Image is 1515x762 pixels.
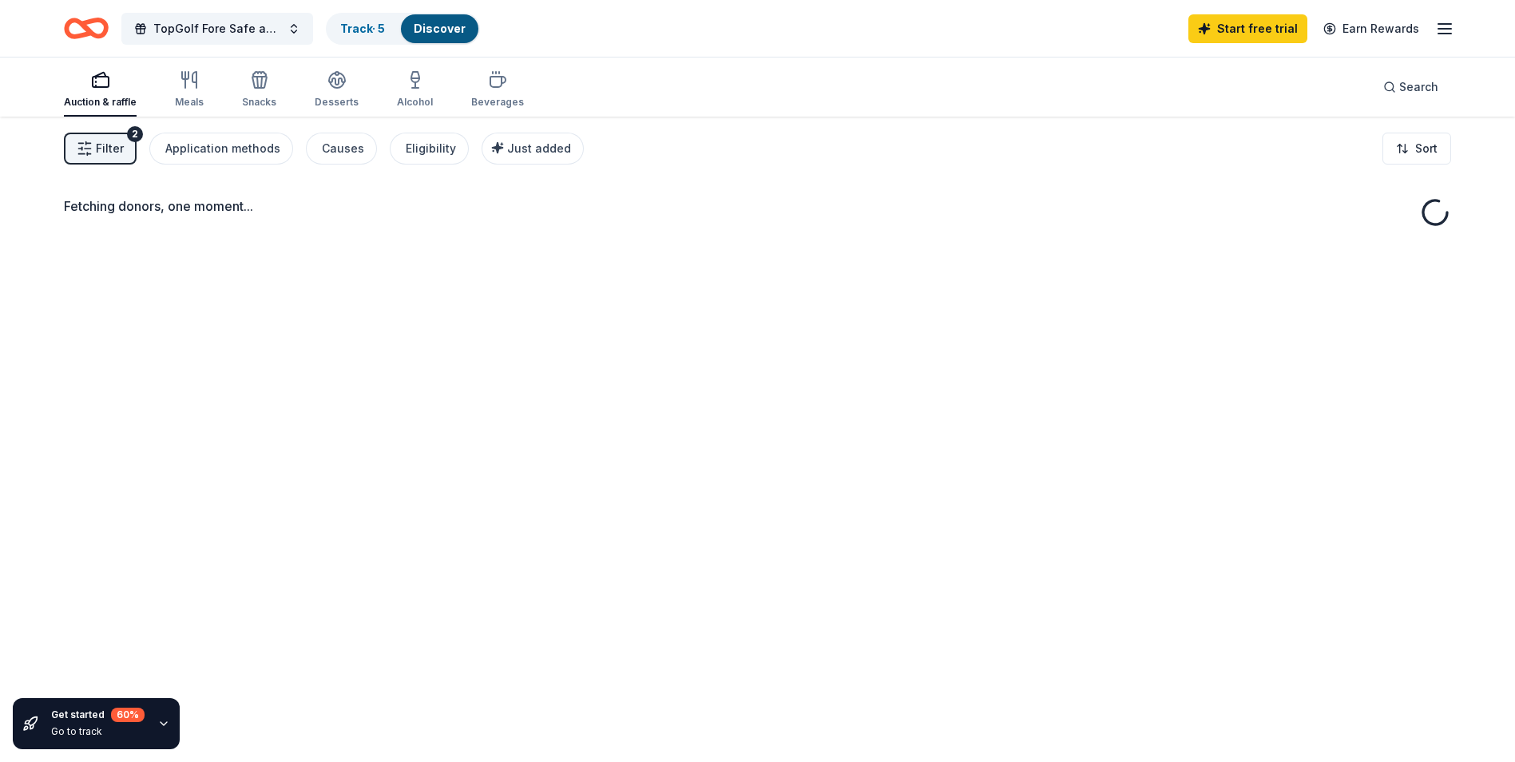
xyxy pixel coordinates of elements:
[64,10,109,47] a: Home
[414,22,466,35] a: Discover
[406,139,456,158] div: Eligibility
[121,13,313,45] button: TopGolf Fore Safe and Healthy Homes Fundraiser
[111,708,145,722] div: 60 %
[1415,139,1438,158] span: Sort
[175,96,204,109] div: Meals
[175,64,204,117] button: Meals
[165,139,280,158] div: Application methods
[64,133,137,165] button: Filter2
[242,64,276,117] button: Snacks
[340,22,385,35] a: Track· 5
[153,19,281,38] span: TopGolf Fore Safe and Healthy Homes Fundraiser
[397,96,433,109] div: Alcohol
[64,64,137,117] button: Auction & raffle
[96,139,124,158] span: Filter
[64,96,137,109] div: Auction & raffle
[1188,14,1307,43] a: Start free trial
[507,141,571,155] span: Just added
[471,64,524,117] button: Beverages
[1399,77,1438,97] span: Search
[242,96,276,109] div: Snacks
[322,139,364,158] div: Causes
[306,133,377,165] button: Causes
[64,196,1451,216] div: Fetching donors, one moment...
[1314,14,1429,43] a: Earn Rewards
[471,96,524,109] div: Beverages
[397,64,433,117] button: Alcohol
[51,725,145,738] div: Go to track
[482,133,584,165] button: Just added
[390,133,469,165] button: Eligibility
[149,133,293,165] button: Application methods
[1382,133,1451,165] button: Sort
[315,64,359,117] button: Desserts
[51,708,145,722] div: Get started
[315,96,359,109] div: Desserts
[1370,71,1451,103] button: Search
[326,13,480,45] button: Track· 5Discover
[127,126,143,142] div: 2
